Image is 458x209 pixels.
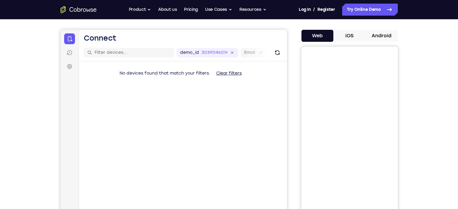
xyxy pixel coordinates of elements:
[129,4,151,16] button: Product
[301,30,334,42] button: Web
[61,6,97,13] a: Go to the home page
[333,30,366,42] button: iOS
[151,38,186,50] button: Clear filters
[299,4,311,16] a: Log In
[205,4,232,16] button: Use Cases
[342,4,398,16] a: Try Online Demo
[239,4,266,16] button: Resources
[59,41,150,46] span: No devices found that match your filters.
[158,4,177,16] a: About us
[366,30,398,42] button: Android
[317,4,335,16] a: Register
[104,181,141,193] button: 6-digit code
[313,6,315,13] span: /
[184,4,198,16] a: Pricing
